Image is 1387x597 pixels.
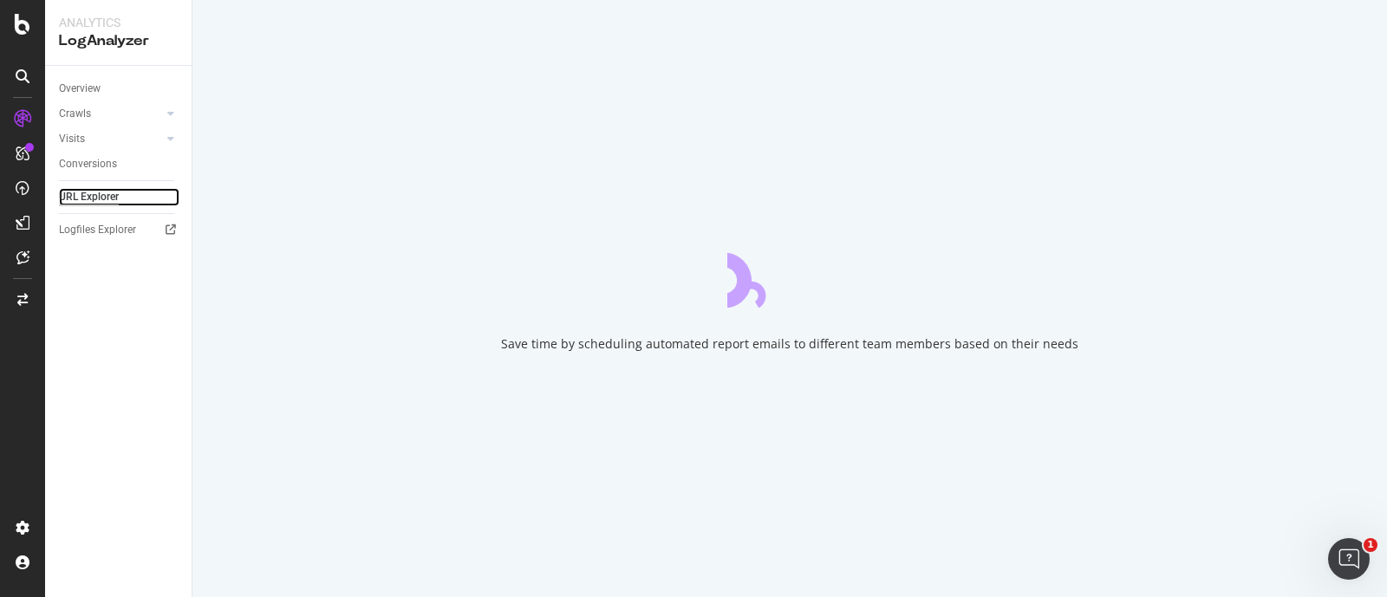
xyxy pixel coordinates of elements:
div: Logfiles Explorer [59,221,136,239]
a: Overview [59,80,179,98]
div: Analytics [59,14,178,31]
div: LogAnalyzer [59,31,178,51]
a: URL Explorer [59,188,179,206]
a: Conversions [59,155,179,173]
span: 1 [1364,538,1377,552]
div: Conversions [59,155,117,173]
a: Crawls [59,105,162,123]
a: Logfiles Explorer [59,221,179,239]
a: Visits [59,130,162,148]
div: Visits [59,130,85,148]
div: Crawls [59,105,91,123]
iframe: Intercom live chat [1328,538,1370,580]
div: Save time by scheduling automated report emails to different team members based on their needs [501,335,1078,353]
div: animation [727,245,852,308]
div: URL Explorer [59,188,119,206]
div: Overview [59,80,101,98]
